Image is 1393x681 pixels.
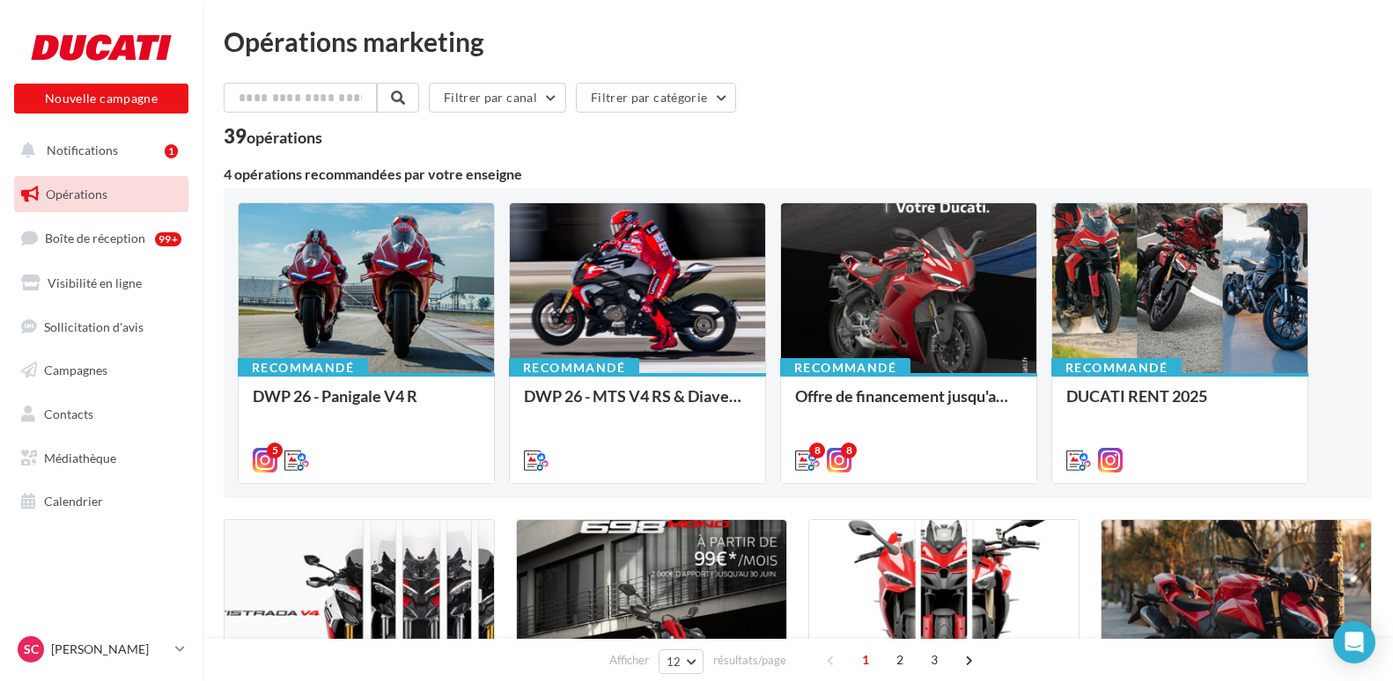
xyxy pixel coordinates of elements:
span: Afficher [609,652,649,669]
div: 8 [809,443,825,458]
button: Filtrer par canal [429,83,566,113]
button: Filtrer par catégorie [576,83,736,113]
a: Médiathèque [11,440,192,477]
button: 12 [659,649,704,674]
span: Calendrier [44,494,103,509]
span: Visibilité en ligne [48,275,142,290]
div: 1 [165,144,178,158]
span: Sollicitation d'avis [44,319,144,333]
span: Campagnes [44,362,107,377]
div: Opérations marketing [224,28,1372,55]
a: Visibilité en ligne [11,265,192,302]
span: résultats/page [713,652,786,669]
a: SC [PERSON_NAME] [14,633,188,666]
span: 12 [667,655,682,669]
div: Recommandé [780,358,910,377]
span: Opérations [46,187,107,201]
div: Recommandé [509,358,639,377]
div: DWP 26 - Panigale V4 R [253,387,480,422]
span: Contacts [44,406,93,421]
div: opérations [247,129,322,145]
span: 2 [886,646,914,674]
a: Opérations [11,176,192,213]
p: [PERSON_NAME] [51,641,168,658]
div: 4 opérations recommandées par votre enseigne [224,167,1372,181]
a: Campagnes [11,352,192,389]
span: 3 [920,646,948,674]
div: Recommandé [238,358,368,377]
span: 1 [851,646,880,674]
span: Notifications [47,143,118,157]
span: SC [24,641,39,658]
a: Calendrier [11,483,192,520]
div: 99+ [155,232,181,246]
div: DUCATI RENT 2025 [1066,387,1293,422]
div: 5 [267,443,283,458]
span: Médiathèque [44,450,116,465]
span: Boîte de réception [45,231,145,245]
button: Notifications 1 [11,132,185,169]
a: Contacts [11,396,192,433]
div: 39 [224,127,322,146]
div: Open Intercom Messenger [1333,621,1375,663]
div: Offre de financement jusqu'au 30 septembre [795,387,1022,422]
a: Boîte de réception99+ [11,219,192,257]
div: 8 [841,443,857,458]
div: DWP 26 - MTS V4 RS & Diavel V4 RS [524,387,751,422]
button: Nouvelle campagne [14,84,188,113]
a: Sollicitation d'avis [11,309,192,346]
div: Recommandé [1051,358,1182,377]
